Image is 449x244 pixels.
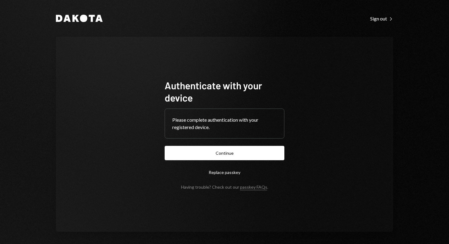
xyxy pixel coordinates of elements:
div: Having trouble? Check out our . [181,184,268,190]
div: Please complete authentication with your registered device. [172,116,277,131]
a: passkey FAQs [240,184,267,190]
button: Replace passkey [165,165,284,179]
div: Sign out [370,16,393,22]
a: Sign out [370,15,393,22]
button: Continue [165,146,284,160]
h1: Authenticate with your device [165,79,284,104]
